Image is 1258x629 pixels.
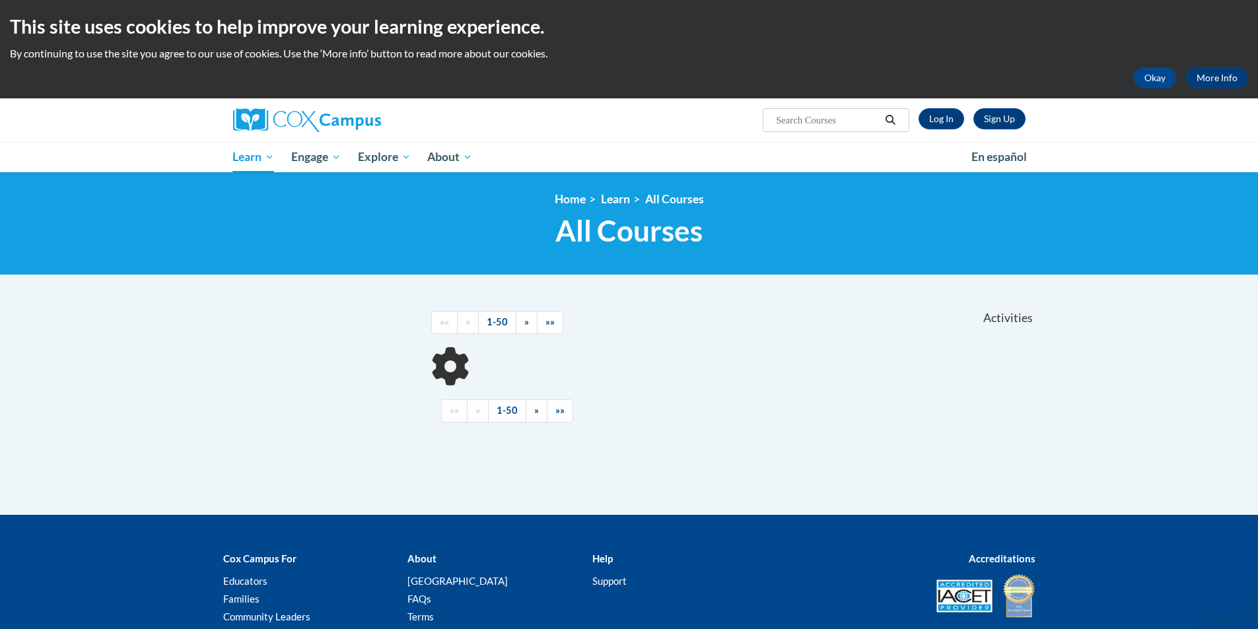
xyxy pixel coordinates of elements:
[969,552,1035,564] b: Accreditations
[936,579,993,612] img: Accredited IACET® Provider
[223,552,297,564] b: Cox Campus For
[233,108,381,132] img: Cox Campus
[547,399,573,422] a: End
[1186,67,1248,88] a: More Info
[349,142,419,172] a: Explore
[427,149,472,165] span: About
[450,405,459,416] span: ««
[1205,576,1247,618] iframe: Button to launch messaging window
[10,13,1248,40] h2: This site uses cookies to help improve your learning experience.
[457,311,479,334] a: Previous
[431,311,458,334] a: Begining
[775,112,880,128] input: Search Courses
[537,311,563,334] a: End
[516,311,538,334] a: Next
[555,192,586,206] a: Home
[441,399,468,422] a: Begining
[233,108,484,132] a: Cox Campus
[919,108,964,129] a: Log In
[232,149,274,165] span: Learn
[601,192,630,206] a: Learn
[545,316,555,327] span: »»
[592,552,613,564] b: Help
[466,316,470,327] span: «
[225,142,283,172] a: Learn
[407,593,431,605] a: FAQs
[1002,573,1035,619] img: IDA® Accredited
[10,46,1248,61] p: By continuing to use the site you agree to our use of cookies. Use the ‘More info’ button to read...
[524,316,529,327] span: »
[526,399,547,422] a: Next
[488,399,526,422] a: 1-50
[555,213,703,248] span: All Courses
[475,405,480,416] span: «
[592,575,627,587] a: Support
[407,611,434,622] a: Terms
[478,311,516,334] a: 1-50
[358,149,411,165] span: Explore
[971,150,1027,164] span: En español
[407,575,508,587] a: [GEOGRAPHIC_DATA]
[534,405,539,416] span: »
[223,593,260,605] a: Families
[963,143,1035,171] a: En español
[419,142,481,172] a: About
[223,611,310,622] a: Community Leaders
[880,112,900,128] button: Search
[467,399,489,422] a: Previous
[213,142,1045,172] div: Main menu
[223,575,267,587] a: Educators
[645,192,704,206] a: All Courses
[440,316,449,327] span: ««
[983,311,1033,325] span: Activities
[973,108,1026,129] a: Register
[1134,67,1176,88] button: Okay
[555,405,565,416] span: »»
[291,149,341,165] span: Engage
[407,552,437,564] b: About
[283,142,349,172] a: Engage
